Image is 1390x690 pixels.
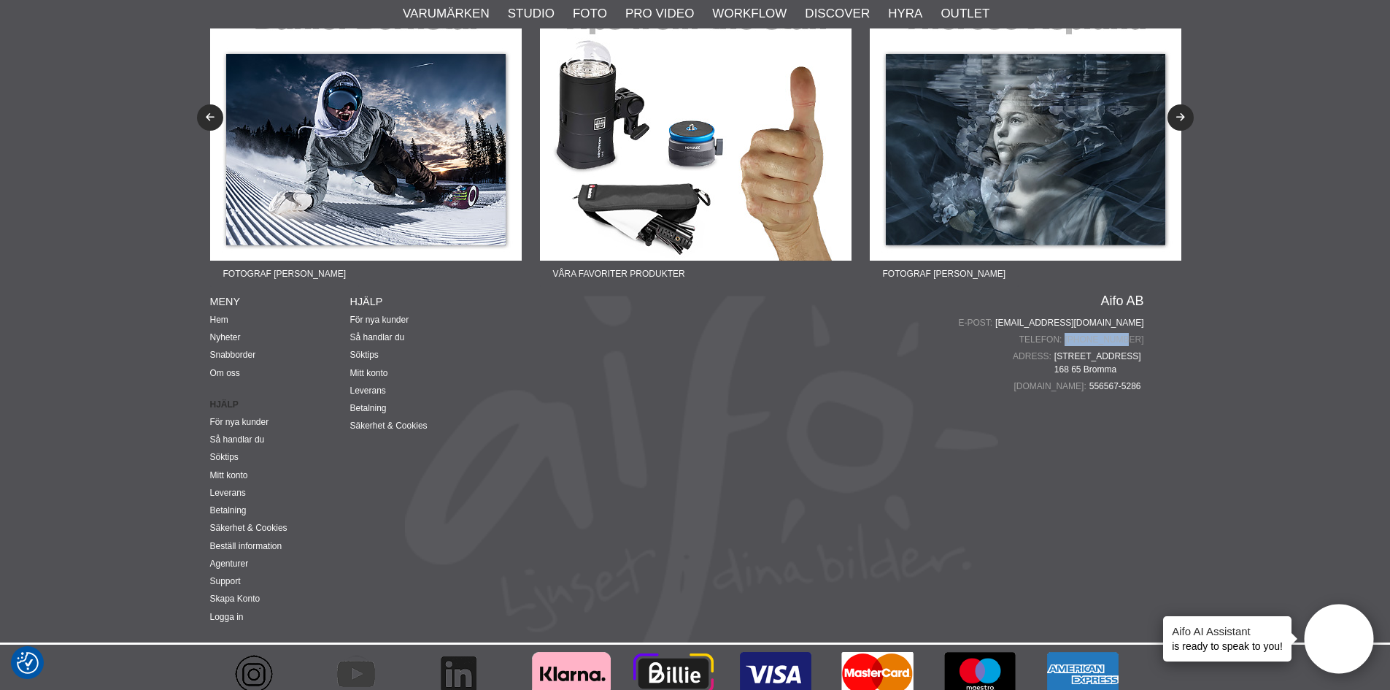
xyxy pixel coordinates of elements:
[350,350,379,360] a: Söktips
[210,398,350,411] strong: Hjälp
[1163,616,1291,662] div: is ready to speak to you!
[210,505,247,515] a: Betalning
[210,576,241,586] a: Support
[350,421,428,431] a: Säkerhet & Cookies
[508,4,555,23] a: Studio
[350,403,387,413] a: Betalning
[210,350,256,360] a: Snabborder
[1054,350,1144,376] span: [STREET_ADDRESS] 168 65 Bromma
[1089,380,1144,393] span: 556567-5286
[941,4,989,23] a: Outlet
[403,4,490,23] a: Varumärken
[210,541,282,551] a: Beställ information
[210,523,287,533] a: Säkerhet & Cookies
[805,4,870,23] a: Discover
[210,368,240,378] a: Om oss
[350,386,386,396] a: Leverans
[210,559,249,569] a: Agenturer
[350,332,405,342] a: Så handlar du
[1019,333,1065,346] span: Telefon:
[210,261,359,287] span: Fotograf [PERSON_NAME]
[210,315,228,325] a: Hem
[1172,624,1283,639] h4: Aifo AI Assistant
[1065,333,1143,346] a: [PHONE_NUMBER]
[625,4,694,23] a: Pro Video
[210,417,269,427] a: För nya kunder
[210,612,244,622] a: Logga in
[1100,294,1143,307] a: Aifo AB
[210,470,248,480] a: Mitt konto
[712,4,787,23] a: Workflow
[995,316,1143,329] a: [EMAIL_ADDRESS][DOMAIN_NAME]
[210,452,239,462] a: Söktips
[17,650,39,676] button: Samtyckesinställningar
[888,4,922,23] a: Hyra
[210,332,241,342] a: Nyheter
[17,652,39,674] img: Revisit consent button
[350,315,409,325] a: För nya kunder
[210,434,265,445] a: Så handlar du
[210,488,246,498] a: Leverans
[870,261,1019,287] span: Fotograf [PERSON_NAME]
[958,316,995,329] span: E-post:
[210,294,350,309] h4: Meny
[540,261,698,287] span: Våra favoriter produkter
[197,104,223,131] button: Previous
[350,368,388,378] a: Mitt konto
[350,294,490,309] h4: Hjälp
[1013,380,1089,393] span: [DOMAIN_NAME]:
[573,4,607,23] a: Foto
[210,594,260,604] a: Skapa Konto
[1013,350,1054,363] span: Adress:
[1167,104,1194,131] button: Next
